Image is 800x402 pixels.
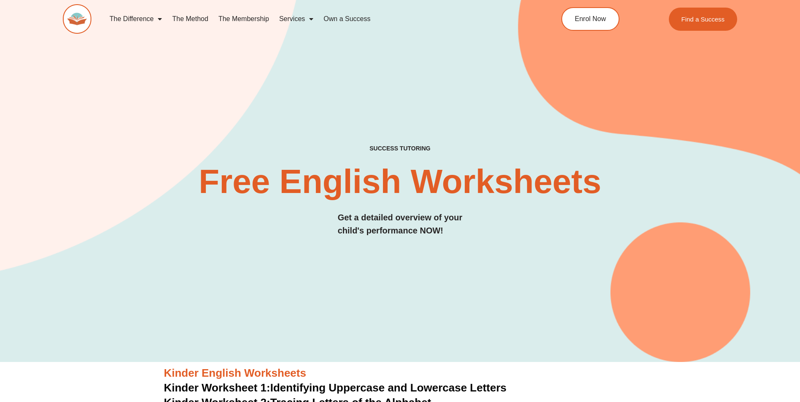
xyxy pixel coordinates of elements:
[105,9,523,29] nav: Menu
[274,9,318,29] a: Services
[167,9,213,29] a: The Method
[213,9,274,29] a: The Membership
[178,165,623,198] h2: Free English Worksheets​
[575,16,606,22] span: Enrol Now
[561,7,620,31] a: Enrol Now
[164,381,270,394] span: Kinder Worksheet 1:
[669,8,738,31] a: Find a Success
[318,9,375,29] a: Own a Success
[681,16,725,22] span: Find a Success
[164,366,636,381] h3: Kinder English Worksheets
[164,381,507,394] a: Kinder Worksheet 1:Identifying Uppercase and Lowercase Letters
[300,145,500,152] h4: SUCCESS TUTORING​
[105,9,167,29] a: The Difference
[338,211,463,237] h3: Get a detailed overview of your child's performance NOW!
